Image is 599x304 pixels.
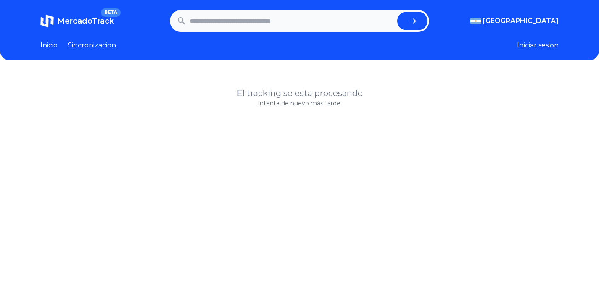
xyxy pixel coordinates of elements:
[517,40,559,50] button: Iniciar sesion
[40,99,559,107] p: Intenta de nuevo más tarde.
[40,40,58,50] a: Inicio
[40,14,54,28] img: MercadoTrack
[483,16,559,26] span: [GEOGRAPHIC_DATA]
[101,8,121,17] span: BETA
[470,16,559,26] button: [GEOGRAPHIC_DATA]
[57,16,114,26] span: MercadoTrack
[470,18,481,24] img: Argentina
[40,14,114,28] a: MercadoTrackBETA
[68,40,116,50] a: Sincronizacion
[40,87,559,99] h1: El tracking se esta procesando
